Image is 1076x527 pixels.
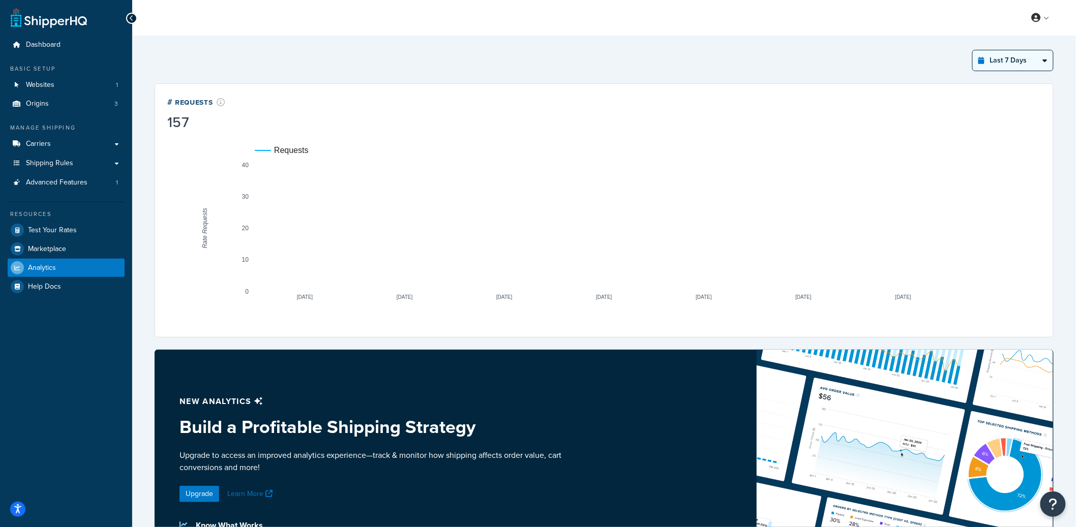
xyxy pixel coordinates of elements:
[28,264,56,272] span: Analytics
[180,394,580,409] p: New analytics
[8,210,125,219] div: Resources
[180,417,580,437] h3: Build a Profitable Shipping Strategy
[180,449,580,474] p: Upgrade to access an improved analytics experience—track & monitor how shipping affects order val...
[796,295,812,300] text: [DATE]
[895,295,912,300] text: [DATE]
[26,140,51,148] span: Carriers
[8,221,125,239] a: Test Your Rates
[28,245,66,254] span: Marketplace
[8,173,125,192] li: Advanced Features
[26,41,61,49] span: Dashboard
[167,96,225,108] div: # Requests
[8,240,125,258] a: Marketplace
[274,146,309,155] text: Requests
[26,81,54,89] span: Websites
[28,226,77,235] span: Test Your Rates
[8,76,125,95] a: Websites1
[201,208,208,248] text: Rate Requests
[180,486,219,502] a: Upgrade
[8,173,125,192] a: Advanced Features1
[8,259,125,277] a: Analytics
[26,100,49,108] span: Origins
[297,295,313,300] text: [DATE]
[8,154,125,173] a: Shipping Rules
[28,283,61,291] span: Help Docs
[227,488,275,499] a: Learn More
[167,115,225,130] div: 157
[8,95,125,113] a: Origins3
[8,65,125,73] div: Basic Setup
[242,256,249,263] text: 10
[397,295,413,300] text: [DATE]
[8,95,125,113] li: Origins
[8,135,125,153] a: Carriers
[242,193,249,200] text: 30
[26,178,87,187] span: Advanced Features
[8,36,125,54] a: Dashboard
[596,295,612,300] text: [DATE]
[242,162,249,169] text: 40
[167,132,1041,325] svg: A chart.
[116,81,118,89] span: 1
[242,225,249,232] text: 20
[8,277,125,296] a: Help Docs
[116,178,118,187] span: 1
[1040,491,1066,517] button: Open Resource Center
[8,76,125,95] li: Websites
[496,295,513,300] text: [DATE]
[26,159,73,168] span: Shipping Rules
[8,123,125,132] div: Manage Shipping
[245,288,249,295] text: 0
[696,295,712,300] text: [DATE]
[114,100,118,108] span: 3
